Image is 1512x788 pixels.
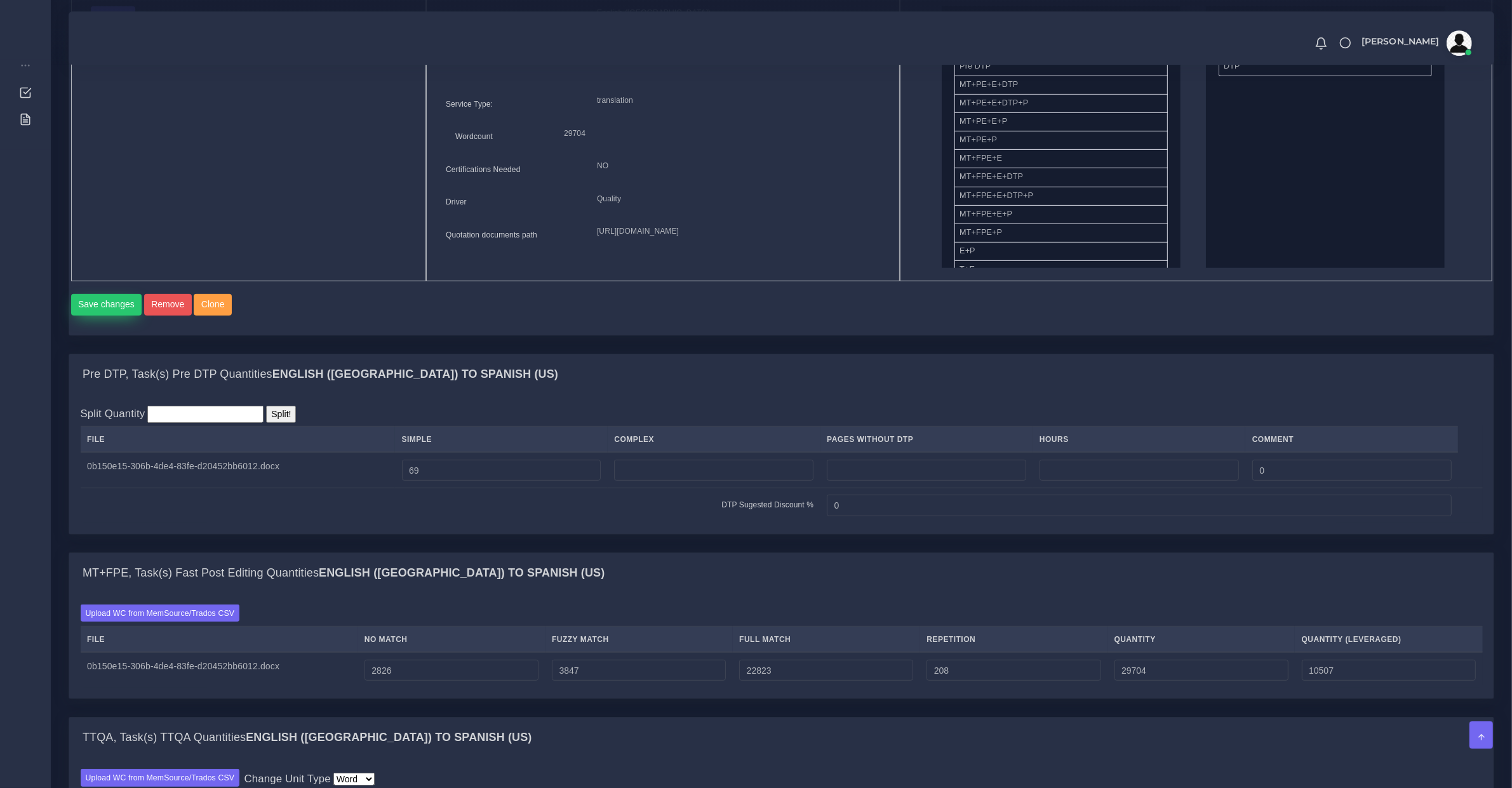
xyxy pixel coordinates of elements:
[597,192,880,206] p: Quality
[81,452,396,488] td: 0b150e15-306b-4de4-83fe-d20452bb6012.docx
[954,57,1168,76] li: Pre DTP
[954,205,1168,224] li: MT+FPE+E+P
[920,627,1107,653] th: Repetition
[83,731,532,745] h4: TTQA, Task(s) TTQA Quantities
[319,566,605,579] b: English ([GEOGRAPHIC_DATA]) TO Spanish (US)
[83,566,605,580] h4: MT+FPE, Task(s) Fast Post Editing Quantities
[820,427,1033,453] th: Pages Without DTP
[81,769,240,786] label: Upload WC from MemSource/Trados CSV
[954,168,1168,187] li: MT+FPE+E+DTP
[81,627,358,653] th: File
[597,159,880,173] p: NO
[446,229,537,241] label: Quotation documents path
[83,368,558,382] h4: Pre DTP, Task(s) Pre DTP Quantities
[81,427,396,453] th: File
[1295,627,1482,653] th: Quantity (Leveraged)
[954,94,1168,113] li: MT+PE+E+DTP+P
[69,354,1494,395] div: Pre DTP, Task(s) Pre DTP QuantitiesEnglish ([GEOGRAPHIC_DATA]) TO Spanish (US)
[564,127,871,140] p: 29704
[144,294,194,316] a: Remove
[1219,57,1432,76] li: DTP
[1033,427,1246,453] th: Hours
[954,260,1168,279] li: T+E
[246,731,532,744] b: English ([GEOGRAPHIC_DATA]) TO Spanish (US)
[69,594,1494,699] div: MT+FPE, Task(s) Fast Post Editing QuantitiesEnglish ([GEOGRAPHIC_DATA]) TO Spanish (US)
[81,604,240,622] label: Upload WC from MemSource/Trados CSV
[608,427,820,453] th: Complex
[1355,30,1476,56] a: [PERSON_NAME]avatar
[446,196,467,208] label: Driver
[954,242,1168,261] li: E+P
[954,131,1168,150] li: MT+PE+P
[954,112,1168,131] li: MT+PE+E+P
[1361,37,1440,46] span: [PERSON_NAME]
[733,627,920,653] th: Full Match
[71,294,142,316] button: Save changes
[272,368,558,380] b: English ([GEOGRAPHIC_DATA]) TO Spanish (US)
[194,294,234,316] a: Clone
[266,406,296,423] input: Split!
[597,225,880,238] p: [URL][DOMAIN_NAME]
[1107,627,1295,653] th: Quantity
[358,627,545,653] th: No Match
[194,294,232,316] button: Clone
[597,94,880,107] p: translation
[81,406,145,422] label: Split Quantity
[545,627,733,653] th: Fuzzy Match
[1447,30,1472,56] img: avatar
[395,427,608,453] th: Simple
[455,131,493,142] label: Wordcount
[954,224,1168,243] li: MT+FPE+P
[69,718,1494,758] div: TTQA, Task(s) TTQA QuantitiesEnglish ([GEOGRAPHIC_DATA]) TO Spanish (US)
[144,294,192,316] button: Remove
[69,395,1494,534] div: Pre DTP, Task(s) Pre DTP QuantitiesEnglish ([GEOGRAPHIC_DATA]) TO Spanish (US)
[81,652,358,688] td: 0b150e15-306b-4de4-83fe-d20452bb6012.docx
[69,553,1494,594] div: MT+FPE, Task(s) Fast Post Editing QuantitiesEnglish ([GEOGRAPHIC_DATA]) TO Spanish (US)
[1245,427,1458,453] th: Comment
[954,149,1168,168] li: MT+FPE+E
[446,98,493,110] label: Service Type:
[446,164,521,175] label: Certifications Needed
[954,76,1168,95] li: MT+PE+E+DTP
[244,771,331,787] label: Change Unit Type
[721,499,813,511] label: DTP Sugested Discount %
[954,187,1168,206] li: MT+FPE+E+DTP+P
